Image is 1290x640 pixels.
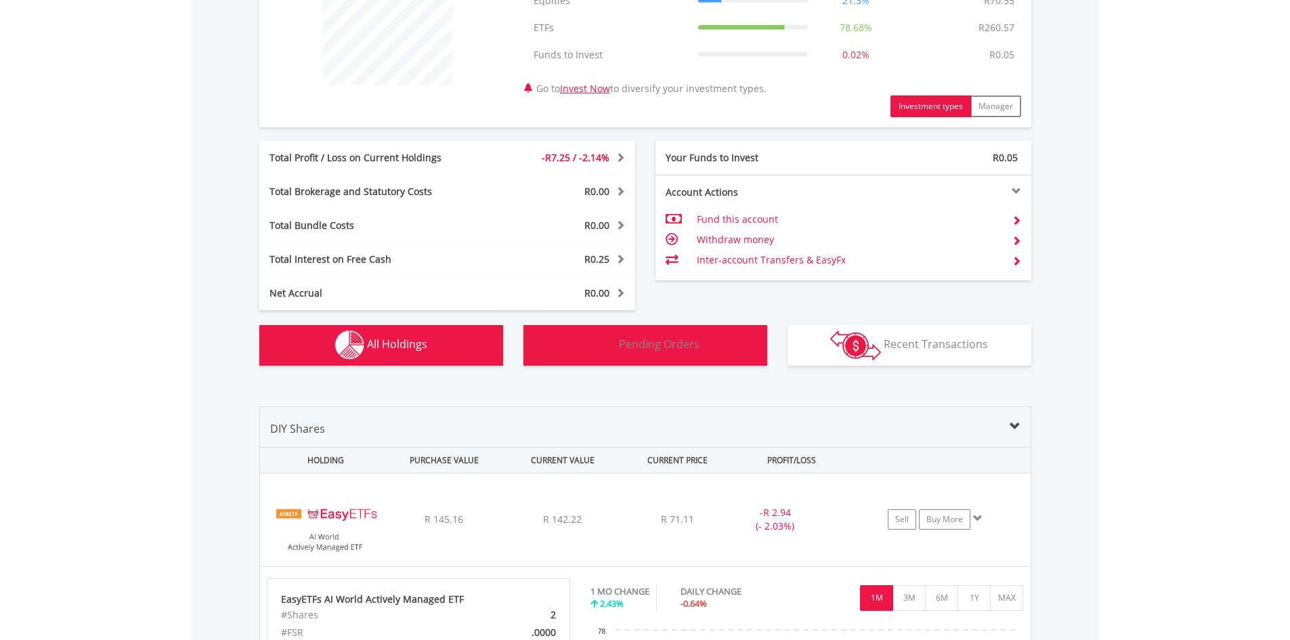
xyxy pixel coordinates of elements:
div: Total Profit / Loss on Current Holdings [259,151,479,165]
div: CURRENT PRICE [623,448,731,473]
div: CURRENT VALUE [505,448,621,473]
button: All Holdings [259,325,503,366]
div: Total Brokerage and Statutory Costs [259,185,479,198]
td: R0.05 [983,41,1021,68]
button: Pending Orders [523,325,767,366]
div: Total Bundle Costs [259,219,479,232]
span: All Holdings [367,337,427,351]
button: 6M [925,585,958,611]
button: 3M [893,585,926,611]
span: Recent Transactions [884,337,988,351]
span: -0.64% [681,597,707,610]
td: ETFs [527,14,691,41]
td: Withdraw money [697,230,1001,250]
span: -R7.25 / -2.14% [542,151,609,164]
div: EasyETFs AI World Actively Managed ETF [281,593,556,606]
span: R 71.11 [661,513,694,526]
div: - (- 2.03%) [725,506,827,533]
span: DIY Shares [270,421,325,436]
a: Invest Now [560,82,610,95]
span: R0.00 [584,219,609,232]
div: Total Interest on Free Cash [259,253,479,266]
td: R260.57 [972,14,1021,41]
div: PROFIT/LOSS [734,448,850,473]
button: MAX [990,585,1023,611]
div: Account Actions [655,186,844,199]
button: Manager [970,95,1021,117]
span: R 145.16 [425,513,463,526]
span: 2.43% [600,597,624,610]
div: Your Funds to Invest [655,151,844,165]
div: 2 [467,606,565,624]
div: #Shares [271,606,468,624]
img: transactions-zar-wht.png [830,330,881,360]
div: 1 MO CHANGE [590,585,649,598]
button: Recent Transactions [788,325,1031,366]
td: Funds to Invest [527,41,691,68]
span: R0.00 [584,286,609,299]
td: Inter-account Transfers & EasyFx [697,250,1001,270]
img: pending_instructions-wht.png [590,330,616,360]
button: 1M [860,585,893,611]
span: R 142.22 [543,513,582,526]
button: Investment types [890,95,971,117]
div: Net Accrual [259,286,479,300]
div: DAILY CHANGE [681,585,789,598]
a: Buy More [919,509,970,530]
span: R0.05 [993,151,1018,164]
div: PURCHASE VALUE [387,448,502,473]
button: 1Y [958,585,991,611]
img: EQU.ZA.EASYAI.png [267,490,383,563]
a: Sell [888,509,916,530]
span: R0.00 [584,185,609,198]
text: 78 [598,628,606,635]
div: HOLDING [261,448,384,473]
td: 78.68% [815,14,897,41]
span: R 2.94 [763,506,791,519]
img: holdings-wht.png [335,330,364,360]
td: Fund this account [697,209,1001,230]
td: 0.02% [815,41,897,68]
span: R0.25 [584,253,609,265]
span: Pending Orders [619,337,700,351]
